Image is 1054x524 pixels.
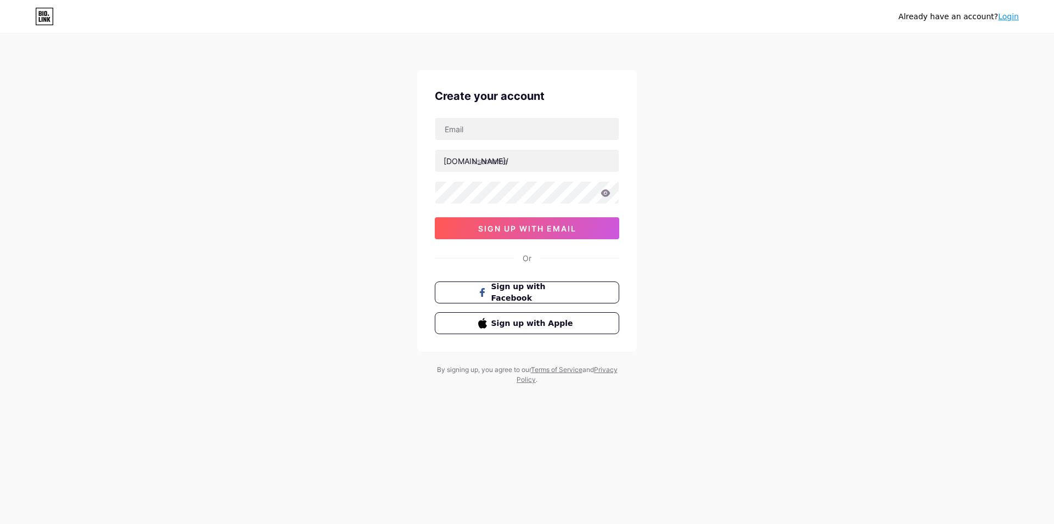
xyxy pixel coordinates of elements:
span: sign up with email [478,224,576,233]
input: Email [435,118,619,140]
button: Sign up with Apple [435,312,619,334]
div: Create your account [435,88,619,104]
div: By signing up, you agree to our and . [434,365,620,385]
a: Terms of Service [531,365,582,374]
div: Already have an account? [899,11,1019,22]
span: Sign up with Facebook [491,281,576,304]
button: sign up with email [435,217,619,239]
span: Sign up with Apple [491,318,576,329]
input: username [435,150,619,172]
a: Login [998,12,1019,21]
div: Or [523,252,531,264]
div: [DOMAIN_NAME]/ [444,155,508,167]
button: Sign up with Facebook [435,281,619,303]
